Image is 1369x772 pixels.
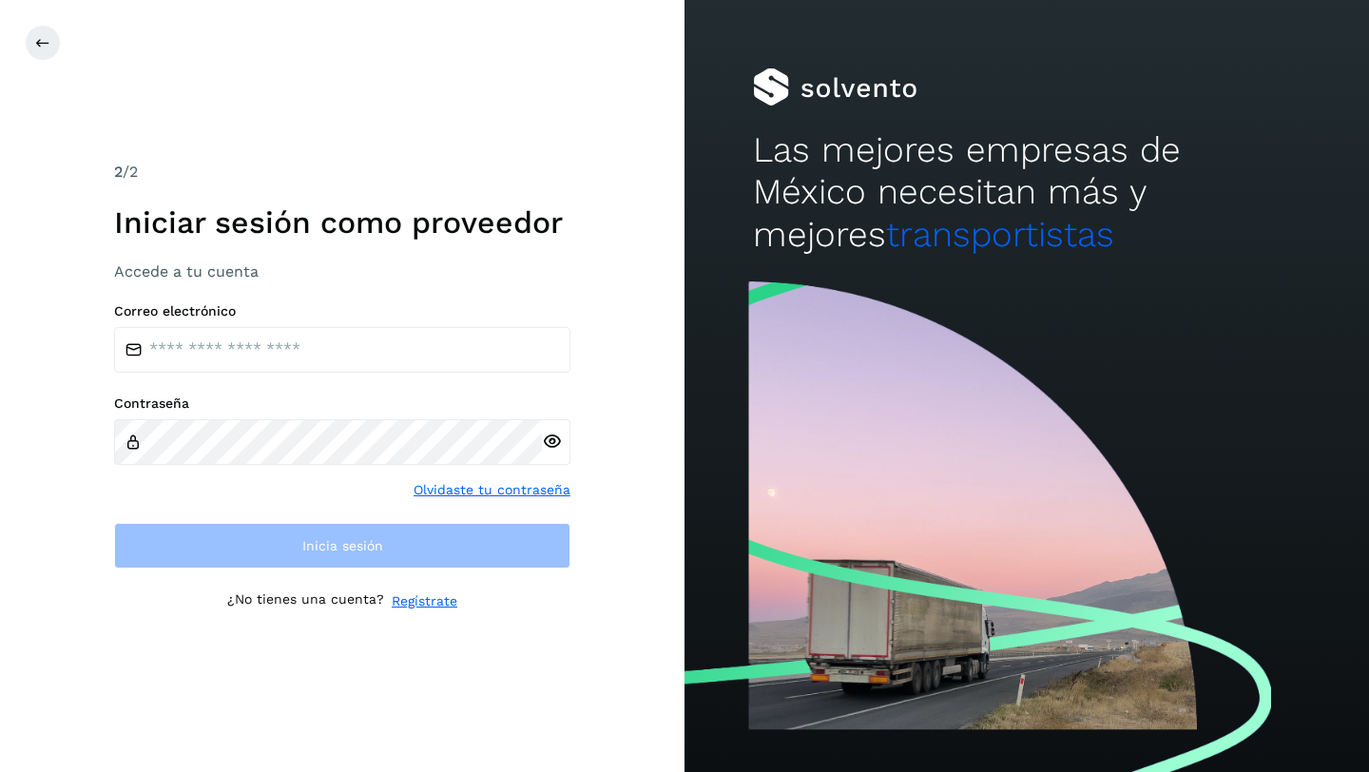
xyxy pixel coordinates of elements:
[114,262,570,280] h3: Accede a tu cuenta
[114,161,570,183] div: /2
[302,539,383,552] span: Inicia sesión
[114,303,570,319] label: Correo electrónico
[392,591,457,611] a: Regístrate
[414,480,570,500] a: Olvidaste tu contraseña
[114,204,570,241] h1: Iniciar sesión como proveedor
[227,591,384,611] p: ¿No tienes una cuenta?
[114,396,570,412] label: Contraseña
[114,163,123,181] span: 2
[886,214,1114,255] span: transportistas
[753,129,1301,256] h2: Las mejores empresas de México necesitan más y mejores
[114,523,570,569] button: Inicia sesión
